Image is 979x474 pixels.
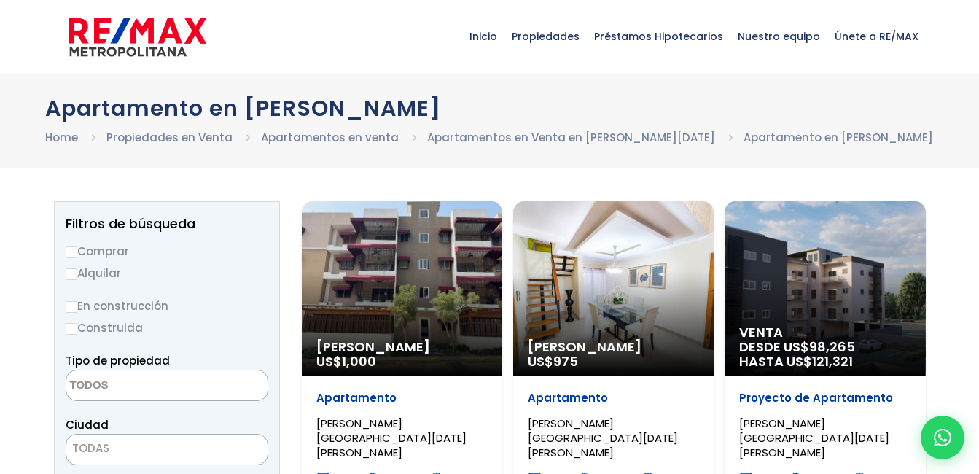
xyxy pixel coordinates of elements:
[45,96,935,121] h1: Apartamento en [PERSON_NAME]
[316,416,467,460] span: [PERSON_NAME][GEOGRAPHIC_DATA][DATE][PERSON_NAME]
[739,391,910,405] p: Proyecto de Apartamento
[66,434,268,465] span: TODAS
[739,325,910,340] span: Venta
[66,264,268,282] label: Alquilar
[66,297,268,315] label: En construcción
[528,352,578,370] span: US$
[730,15,827,58] span: Nuestro equipo
[739,354,910,369] span: HASTA US$
[66,242,268,260] label: Comprar
[66,323,77,335] input: Construida
[66,353,170,368] span: Tipo de propiedad
[342,352,376,370] span: 1,000
[587,15,730,58] span: Préstamos Hipotecarios
[316,391,488,405] p: Apartamento
[553,352,578,370] span: 975
[66,246,77,258] input: Comprar
[462,15,504,58] span: Inicio
[528,391,699,405] p: Apartamento
[739,340,910,369] span: DESDE US$
[66,319,268,337] label: Construida
[66,438,268,459] span: TODAS
[528,340,699,354] span: [PERSON_NAME]
[812,352,853,370] span: 121,321
[739,416,889,460] span: [PERSON_NAME][GEOGRAPHIC_DATA][DATE][PERSON_NAME]
[261,130,399,145] a: Apartamentos en venta
[744,128,933,147] li: Apartamento en [PERSON_NAME]
[504,15,587,58] span: Propiedades
[316,352,376,370] span: US$
[316,340,488,354] span: [PERSON_NAME]
[528,416,678,460] span: [PERSON_NAME][GEOGRAPHIC_DATA][DATE][PERSON_NAME]
[66,301,77,313] input: En construcción
[66,370,208,402] textarea: Search
[106,130,233,145] a: Propiedades en Venta
[66,417,109,432] span: Ciudad
[72,440,109,456] span: TODAS
[827,15,926,58] span: Únete a RE/MAX
[45,130,78,145] a: Home
[66,217,268,231] h2: Filtros de búsqueda
[66,268,77,280] input: Alquilar
[427,130,715,145] a: Apartamentos en Venta en [PERSON_NAME][DATE]
[69,15,206,59] img: remax-metropolitana-logo
[809,338,855,356] span: 98,265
